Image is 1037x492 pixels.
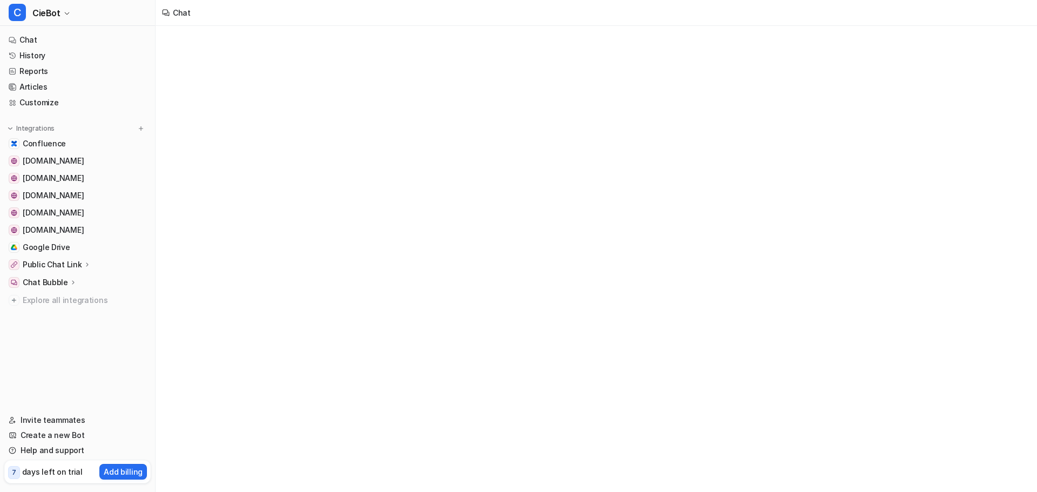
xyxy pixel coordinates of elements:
img: expand menu [6,125,14,132]
a: ciemetric.com[DOMAIN_NAME] [4,205,151,220]
a: ConfluenceConfluence [4,136,151,151]
a: Reports [4,64,151,79]
a: History [4,48,151,63]
a: Articles [4,79,151,95]
span: C [9,4,26,21]
a: Help and support [4,443,151,458]
a: Customize [4,95,151,110]
img: ciemetric.com [11,210,17,216]
a: Create a new Bot [4,428,151,443]
p: days left on trial [22,466,83,477]
a: cienapps.com[DOMAIN_NAME] [4,153,151,169]
span: [DOMAIN_NAME] [23,173,84,184]
span: CieBot [32,5,60,21]
span: Google Drive [23,242,70,253]
img: menu_add.svg [137,125,145,132]
img: app.cieblink.com [11,192,17,199]
img: cienapps.com [11,158,17,164]
span: [DOMAIN_NAME] [23,156,84,166]
img: Google Drive [11,244,17,251]
a: cieblink.com[DOMAIN_NAME] [4,171,151,186]
img: explore all integrations [9,295,19,306]
p: Add billing [104,466,143,477]
img: cieblink.com [11,175,17,181]
a: app.cieblink.com[DOMAIN_NAME] [4,188,151,203]
a: Invite teammates [4,413,151,428]
span: Confluence [23,138,66,149]
a: software.ciemetric.com[DOMAIN_NAME] [4,223,151,238]
span: [DOMAIN_NAME] [23,207,84,218]
a: Explore all integrations [4,293,151,308]
div: Chat [173,7,191,18]
img: Chat Bubble [11,279,17,286]
p: 7 [12,468,16,477]
button: Integrations [4,123,58,134]
span: [DOMAIN_NAME] [23,190,84,201]
img: Confluence [11,140,17,147]
p: Chat Bubble [23,277,68,288]
button: Add billing [99,464,147,480]
img: software.ciemetric.com [11,227,17,233]
a: Chat [4,32,151,48]
a: Google DriveGoogle Drive [4,240,151,255]
span: [DOMAIN_NAME] [23,225,84,235]
p: Public Chat Link [23,259,82,270]
img: Public Chat Link [11,261,17,268]
p: Integrations [16,124,55,133]
span: Explore all integrations [23,292,146,309]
